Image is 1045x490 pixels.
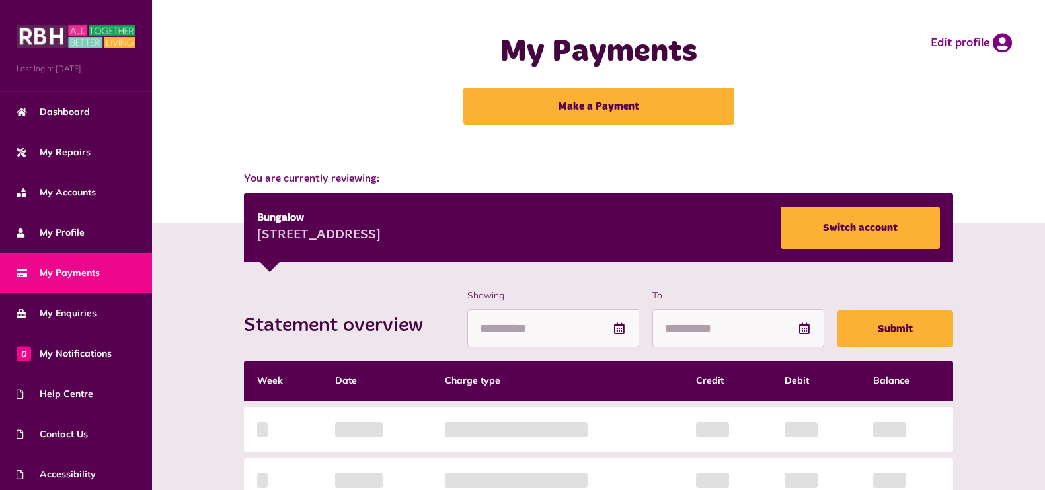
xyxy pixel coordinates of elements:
span: Contact Us [17,427,88,441]
span: My Enquiries [17,306,97,320]
span: Help Centre [17,387,93,401]
span: Dashboard [17,105,90,119]
span: Accessibility [17,468,96,481]
span: My Profile [17,226,85,240]
span: My Notifications [17,347,112,361]
div: Bungalow [257,210,381,226]
span: My Accounts [17,186,96,199]
a: Edit profile [931,33,1012,53]
h1: My Payments [389,33,809,71]
div: [STREET_ADDRESS] [257,226,381,246]
img: MyRBH [17,23,135,50]
span: 0 [17,346,31,361]
span: You are currently reviewing: [244,171,952,187]
a: Switch account [781,207,940,249]
a: Make a Payment [463,88,734,125]
span: My Repairs [17,145,91,159]
span: Last login: [DATE] [17,63,135,75]
span: My Payments [17,266,100,280]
